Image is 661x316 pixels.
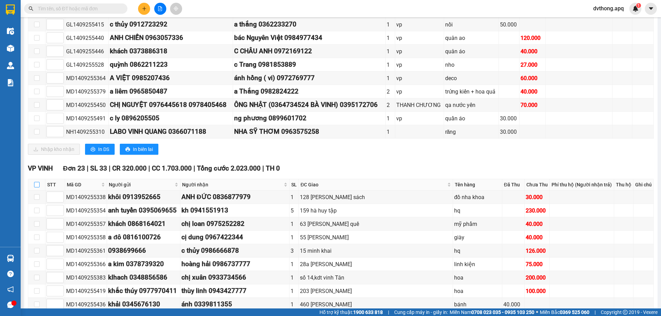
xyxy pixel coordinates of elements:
div: chị xuân 0933734566 [181,272,288,283]
div: hq [454,247,501,255]
div: 120.000 [521,34,544,42]
div: c thủy 0912723292 [110,19,232,30]
span: copyright [623,310,628,315]
span: Người gửi [109,181,173,188]
div: 15 minh khai [300,247,452,255]
button: plus [138,3,150,15]
div: NH1409255310 [66,128,107,136]
span: message [7,302,14,308]
div: GL1409255440 [66,34,107,42]
td: GL1409255415 [65,18,109,31]
div: 40.000 [526,233,548,242]
div: 460 [PERSON_NAME] [300,300,452,309]
div: ANH ĐỨC 0836877979 [181,192,288,202]
div: 1 [387,34,394,42]
div: vp [396,47,443,56]
div: 200.000 [526,273,548,282]
div: 5 [291,206,297,215]
td: MD1409255357 [65,217,107,231]
span: printer [91,147,95,152]
div: hoa [454,287,501,295]
span: In biên lai [133,145,153,153]
div: quỳnh 0862211223 [110,59,232,70]
span: notification [7,286,14,293]
span: caret-down [648,6,654,12]
span: Hỗ trợ kỹ thuật: [319,308,383,316]
div: khôi 0913952665 [108,192,179,202]
div: MD1409255338 [66,193,106,201]
span: Tổng cước 2.023.000 [197,164,261,172]
div: bác Nguyên Việt 0984977434 [234,33,384,43]
span: | [87,164,88,172]
div: C CHÂU ANH 0972169122 [234,46,384,56]
img: icon-new-feature [632,6,639,12]
span: | [388,308,389,316]
button: file-add [154,3,166,15]
div: nồi [445,20,498,29]
span: ĐC Giao [301,181,446,188]
th: Đã Thu [502,179,525,190]
td: MD1409255383 [65,271,107,284]
span: Miền Bắc [540,308,589,316]
div: 1 [291,273,297,282]
span: | [109,164,111,172]
div: 63 [PERSON_NAME] quế [300,220,452,228]
div: 40.000 [521,87,544,96]
div: a đô 0816100726 [108,232,179,242]
div: 126.000 [526,247,548,255]
span: Mã GD [67,181,100,188]
div: 28a [PERSON_NAME] [300,260,452,269]
div: giày [454,233,501,242]
div: 0938699666 [108,246,179,256]
span: Người nhận [182,181,282,188]
td: MD1409255364 [65,72,109,85]
div: 230.000 [526,206,548,215]
td: MD1409255379 [65,85,109,98]
div: linh kiện [454,260,501,269]
div: ANH CHIẾN 0963057336 [110,33,232,43]
img: warehouse-icon [7,45,14,52]
div: 30.000 [500,128,518,136]
td: MD1409255450 [65,98,109,112]
div: kh 0941551913 [181,205,288,216]
div: vp [396,34,443,42]
div: 50.000 [500,20,518,29]
div: c ly 0896205505 [110,113,232,123]
span: | [262,164,264,172]
div: số 14,kdt vinh Tân [300,273,452,282]
div: 100.000 [526,287,548,295]
span: | [595,308,596,316]
button: caret-down [645,3,657,15]
div: 1 [387,114,394,123]
span: Miền Nam [450,308,534,316]
div: 27.000 [521,61,544,69]
div: 75.000 [526,260,548,269]
span: question-circle [7,271,14,277]
div: 3 [291,247,297,255]
div: vp [396,74,443,83]
div: MD1409255383 [66,273,106,282]
span: printer [125,147,130,152]
div: MD1409255491 [66,114,107,123]
div: nho [445,61,498,69]
div: thùy linh 0943427777 [181,286,288,296]
div: hoa [454,273,501,282]
span: | [148,164,150,172]
div: 1 [291,260,297,269]
button: printerIn DS [85,144,115,155]
strong: 1900 633 818 [353,309,383,315]
button: downloadNhập kho nhận [28,144,80,155]
div: khách 0868164021 [108,219,179,229]
span: Cung cấp máy in - giấy in: [394,308,448,316]
strong: 0369 525 060 [560,309,589,315]
span: file-add [158,6,162,11]
div: MD1409255354 [66,206,106,215]
div: GL1409255415 [66,20,107,29]
div: MD1409255364 [66,74,107,83]
img: solution-icon [7,79,14,86]
div: 2 [387,101,394,109]
div: vp [396,61,443,69]
div: THANH CHƯƠNG [396,101,443,109]
img: warehouse-icon [7,62,14,69]
td: MD1409255491 [65,112,109,125]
